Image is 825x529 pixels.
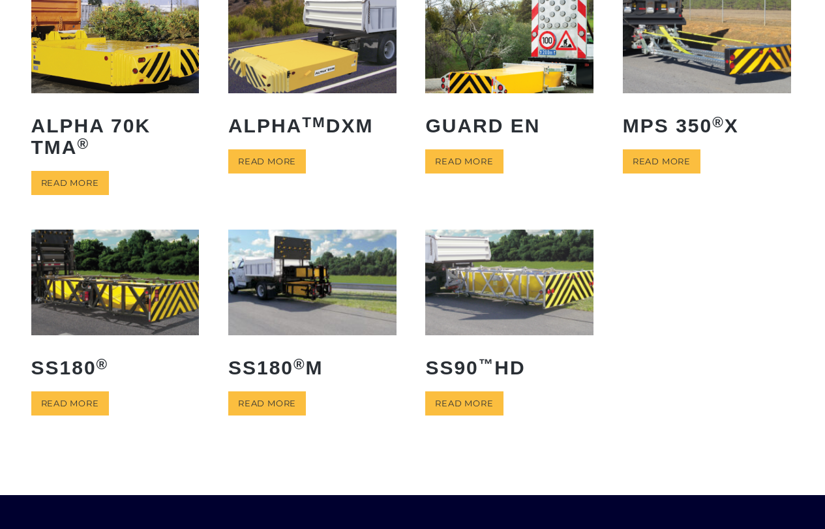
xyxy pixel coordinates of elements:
[623,149,700,174] a: Read more about “MPS 350® X”
[425,149,503,174] a: Read more about “GUARD EN”
[228,347,397,388] h2: SS180 M
[31,105,200,168] h2: ALPHA 70K TMA
[293,356,306,372] sup: ®
[228,391,306,416] a: Read more about “SS180® M”
[31,171,109,195] a: Read more about “ALPHA 70K TMA®”
[97,356,109,372] sup: ®
[228,105,397,146] h2: ALPHA DXM
[425,391,503,416] a: Read more about “SS90™ HD”
[425,105,593,146] h2: GUARD EN
[228,149,306,174] a: Read more about “ALPHATM DXM”
[77,136,89,152] sup: ®
[479,356,495,372] sup: ™
[425,347,593,388] h2: SS90 HD
[31,347,200,388] h2: SS180
[228,230,397,387] a: SS180®M
[712,114,725,130] sup: ®
[31,230,200,387] a: SS180®
[623,105,791,146] h2: MPS 350 X
[425,230,593,387] a: SS90™HD
[302,114,326,130] sup: TM
[31,391,109,416] a: Read more about “SS180®”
